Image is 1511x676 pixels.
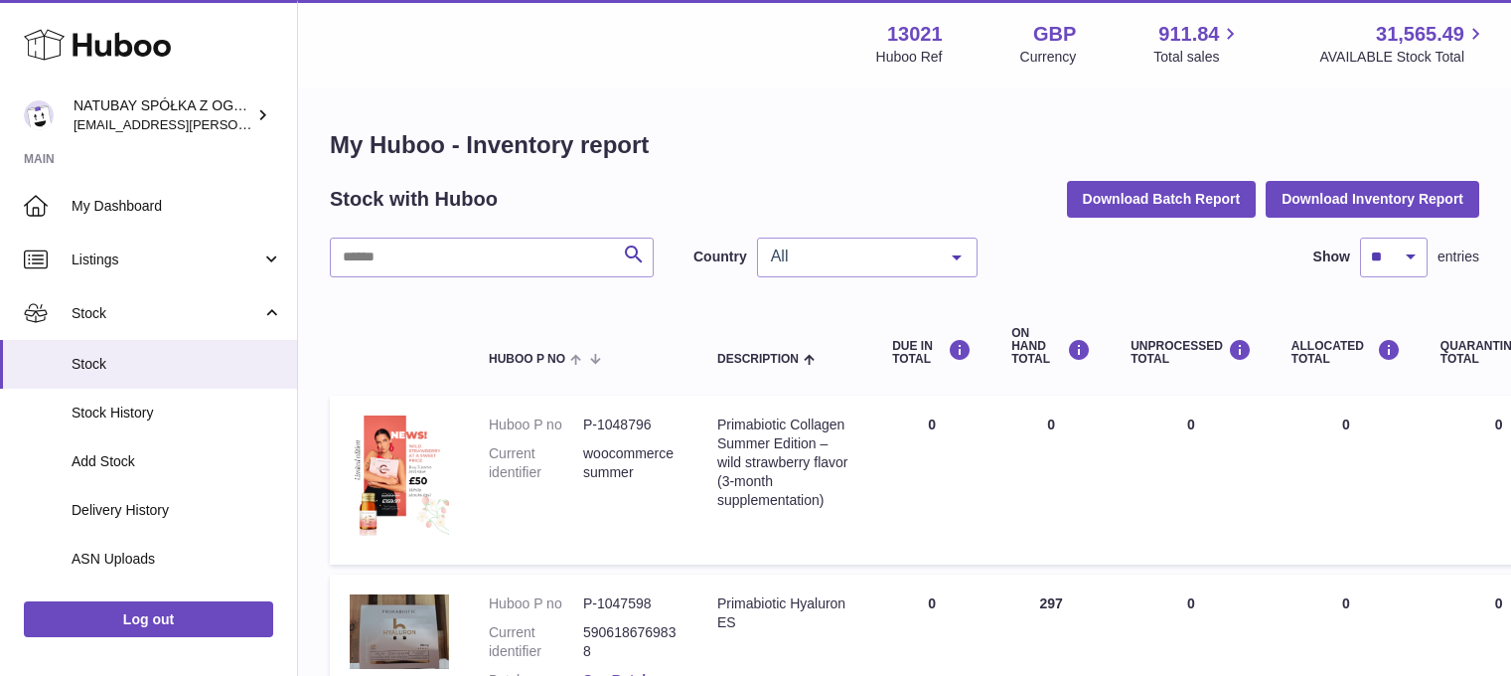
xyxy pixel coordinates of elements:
button: Download Batch Report [1067,181,1257,217]
div: NATUBAY SPÓŁKA Z OGRANICZONĄ ODPOWIEDZIALNOŚCIĄ [74,96,252,134]
strong: 13021 [887,21,943,48]
dd: woocommercesummer [583,444,678,482]
span: [EMAIL_ADDRESS][PERSON_NAME][DOMAIN_NAME] [74,116,398,132]
span: Stock History [72,404,282,422]
div: Primabiotic Collagen Summer Edition – wild strawberry flavor (3-month supplementation) [717,416,852,509]
button: Download Inventory Report [1266,181,1479,217]
strong: GBP [1033,21,1076,48]
span: 31,565.49 [1376,21,1464,48]
span: Huboo P no [489,353,565,366]
span: 0 [1495,595,1503,611]
span: Listings [72,251,261,269]
span: Stock [72,304,261,323]
dd: P-1048796 [583,416,678,434]
div: UNPROCESSED Total [1131,339,1252,366]
div: ON HAND Total [1011,327,1091,367]
div: Primabiotic Hyaluron ES [717,594,852,632]
td: 0 [872,396,991,565]
dt: Current identifier [489,444,583,482]
dt: Huboo P no [489,416,583,434]
span: Add Stock [72,452,282,471]
dt: Huboo P no [489,594,583,613]
img: kacper.antkowski@natubay.pl [24,100,54,130]
span: Total sales [1153,48,1242,67]
div: Currency [1020,48,1077,67]
span: entries [1437,248,1479,266]
div: ALLOCATED Total [1291,339,1401,366]
span: Stock [72,355,282,374]
span: AVAILABLE Stock Total [1319,48,1487,67]
img: product image [350,594,449,669]
td: 0 [991,396,1111,565]
span: 0 [1495,417,1503,432]
span: 911.84 [1158,21,1219,48]
h2: Stock with Huboo [330,186,498,213]
div: DUE IN TOTAL [892,339,972,366]
a: 31,565.49 AVAILABLE Stock Total [1319,21,1487,67]
label: Show [1313,248,1350,266]
span: My Dashboard [72,197,282,216]
dd: 5906186769838 [583,623,678,661]
label: Country [693,248,747,266]
h1: My Huboo - Inventory report [330,129,1479,161]
a: 911.84 Total sales [1153,21,1242,67]
a: Log out [24,601,273,637]
td: 0 [1272,396,1421,565]
td: 0 [1111,396,1272,565]
img: product image [350,416,449,540]
span: All [766,247,937,266]
div: Huboo Ref [876,48,943,67]
span: Description [717,353,799,366]
dd: P-1047598 [583,594,678,613]
span: ASN Uploads [72,550,282,569]
span: Delivery History [72,501,282,520]
dt: Current identifier [489,623,583,661]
